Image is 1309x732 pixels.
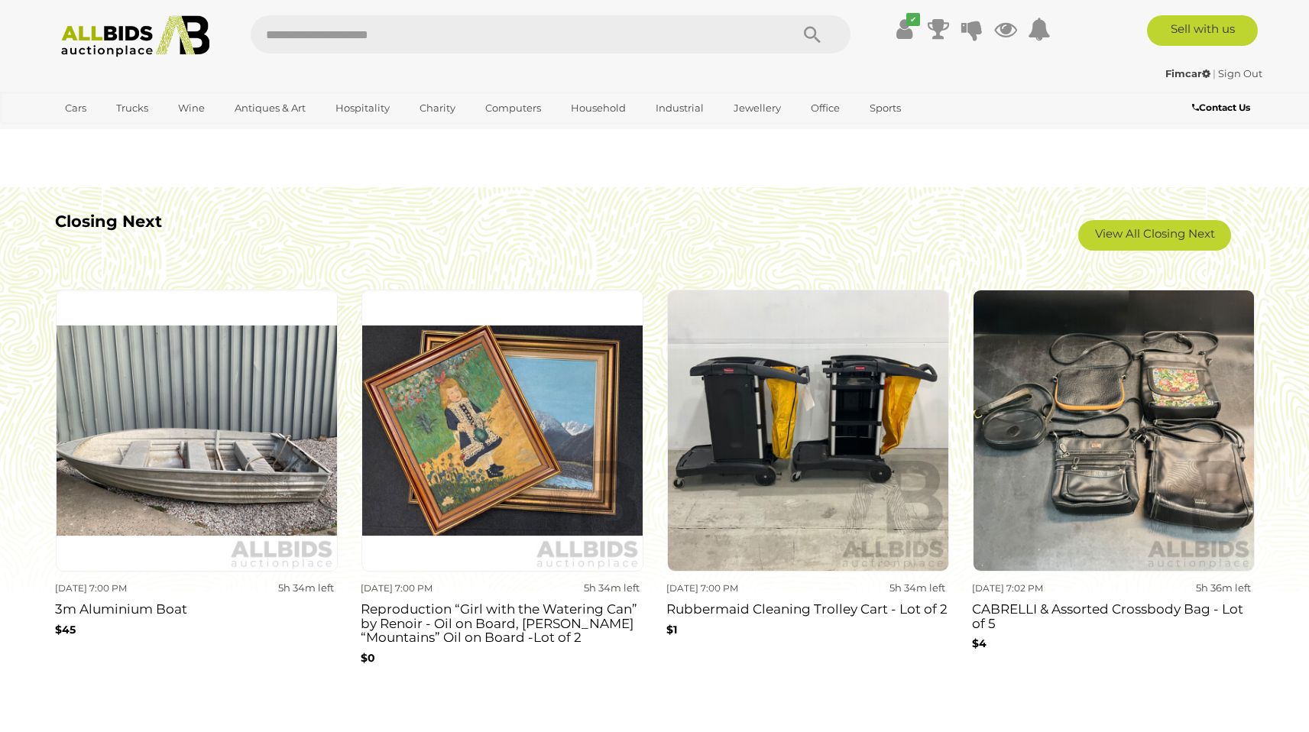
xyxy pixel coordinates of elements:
[646,96,714,121] a: Industrial
[106,96,158,121] a: Trucks
[326,96,400,121] a: Hospitality
[56,290,338,572] img: 3m Aluminium Boat
[889,581,945,594] strong: 5h 34m left
[410,96,465,121] a: Charity
[666,580,802,597] div: [DATE] 7:00 PM
[893,15,916,43] a: ✔
[972,636,987,650] b: $4
[1192,99,1254,116] a: Contact Us
[55,623,76,636] b: $45
[860,96,911,121] a: Sports
[774,15,851,53] button: Search
[1165,67,1210,79] strong: Fimcar
[1196,581,1251,594] strong: 5h 36m left
[361,289,643,684] a: [DATE] 7:00 PM 5h 34m left Reproduction “Girl with the Watering Can” by Renoir - Oil on Board, [P...
[667,290,949,572] img: Rubbermaid Cleaning Trolley Cart - Lot of 2
[584,581,640,594] strong: 5h 34m left
[1192,102,1250,113] b: Contact Us
[906,13,920,26] i: ✔
[972,289,1255,684] a: [DATE] 7:02 PM 5h 36m left CABRELLI & Assorted Crossbody Bag - Lot of 5 $4
[55,289,338,684] a: [DATE] 7:00 PM 5h 34m left 3m Aluminium Boat $45
[278,581,334,594] strong: 5h 34m left
[561,96,636,121] a: Household
[1147,15,1258,46] a: Sell with us
[55,580,191,597] div: [DATE] 7:00 PM
[475,96,551,121] a: Computers
[801,96,850,121] a: Office
[55,96,96,121] a: Cars
[55,598,338,617] h3: 3m Aluminium Boat
[361,580,497,597] div: [DATE] 7:00 PM
[361,290,643,572] img: Reproduction “Girl with the Watering Can” by Renoir - Oil on Board, Richard Hansen “Mountains” Oi...
[972,598,1255,630] h3: CABRELLI & Assorted Crossbody Bag - Lot of 5
[666,598,949,617] h3: Rubbermaid Cleaning Trolley Cart - Lot of 2
[361,651,375,665] b: $0
[168,96,215,121] a: Wine
[361,598,643,645] h3: Reproduction “Girl with the Watering Can” by Renoir - Oil on Board, [PERSON_NAME] “Mountains” Oil...
[225,96,316,121] a: Antiques & Art
[1078,220,1231,251] a: View All Closing Next
[1218,67,1262,79] a: Sign Out
[666,289,949,684] a: [DATE] 7:00 PM 5h 34m left Rubbermaid Cleaning Trolley Cart - Lot of 2 $1
[53,15,219,57] img: Allbids.com.au
[1165,67,1213,79] a: Fimcar
[972,580,1108,597] div: [DATE] 7:02 PM
[666,623,677,636] b: $1
[55,212,162,231] b: Closing Next
[55,121,183,146] a: [GEOGRAPHIC_DATA]
[973,290,1255,572] img: CABRELLI & Assorted Crossbody Bag - Lot of 5
[724,96,791,121] a: Jewellery
[1213,67,1216,79] span: |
